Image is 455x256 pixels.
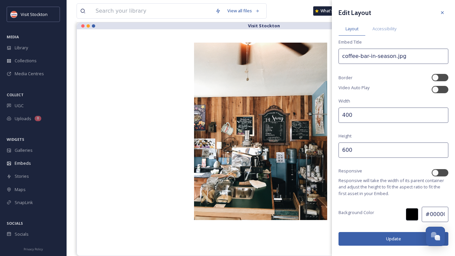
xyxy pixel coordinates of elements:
[194,225,327,239] div: Visit Stockton
[7,34,19,39] span: MEDIA
[15,173,29,179] span: Stories
[339,8,371,18] h3: Edit Layout
[339,49,448,64] input: My Embed
[339,39,362,45] span: Embed Title
[339,85,369,91] span: Video Auto Play
[7,92,24,97] span: COLLECT
[313,6,346,16] a: What's New
[339,177,448,197] span: Responsive will take the width of its parent container and adjust the height to fit the aspect ra...
[15,71,44,77] span: Media Centres
[15,160,31,166] span: Embeds
[15,58,37,64] span: Collections
[339,168,362,174] span: Responsive
[194,43,327,220] img: coffee-bar-in-season.jpg
[15,231,29,237] span: Socials
[426,227,445,246] button: Open Chat
[372,26,396,32] span: Accessibility
[92,4,212,18] input: Search your library
[21,11,48,17] span: Visit Stockton
[7,137,24,142] span: WIDGETS
[339,209,374,216] span: Background Color
[248,23,280,29] strong: Visit Stockton
[7,221,23,226] span: SOCIALS
[24,245,43,253] a: Privacy Policy
[339,75,352,81] span: Border
[345,26,358,32] span: Layout
[224,4,263,17] a: View all files
[11,11,17,18] img: unnamed.jpeg
[15,45,28,51] span: Library
[339,108,448,123] input: 300
[15,103,24,109] span: UGC
[339,98,350,104] span: Width
[339,133,351,139] span: Height
[15,186,26,193] span: Maps
[24,247,43,251] span: Privacy Policy
[15,199,33,206] span: SnapLink
[35,116,41,121] div: 8
[339,232,448,246] button: Update
[339,142,448,158] input: 300
[15,116,31,122] span: Uploads
[15,147,33,153] span: Galleries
